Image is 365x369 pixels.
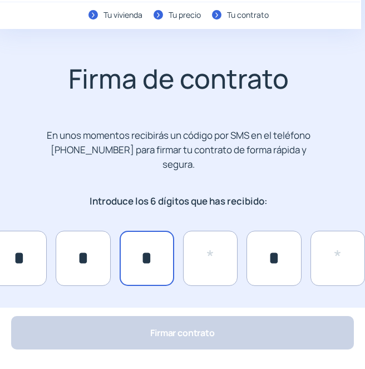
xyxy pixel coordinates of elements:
[45,128,313,172] p: En unos momentos recibirás un código por SMS en el teléfono [PHONE_NUMBER] para firmar tu contrat...
[45,194,313,208] p: Introduce los 6 dígitos que has recibido:
[227,9,269,21] div: Tu contrato
[169,9,201,21] div: Tu precio
[150,327,215,339] span: Firmar contrato
[103,9,142,21] div: Tu vivienda
[11,316,354,349] button: Firmar contrato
